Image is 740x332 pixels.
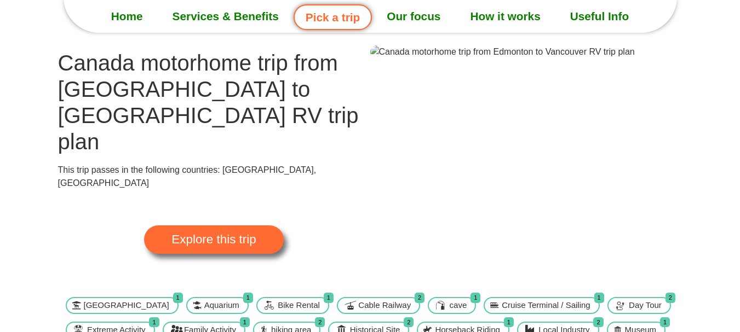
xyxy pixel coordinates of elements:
[555,3,644,30] a: Useful Info
[471,293,480,303] span: 1
[240,317,250,328] span: 1
[355,299,414,312] span: Cable Railway
[58,165,317,188] span: This trip passes in the following countries: [GEOGRAPHIC_DATA], [GEOGRAPHIC_DATA]
[171,234,256,246] span: Explore this trip
[81,299,172,312] span: [GEOGRAPHIC_DATA]
[315,317,325,328] span: 2
[243,293,253,303] span: 1
[594,293,604,303] span: 1
[64,3,677,30] nav: Menu
[455,3,555,30] a: How it works
[593,317,603,328] span: 2
[504,317,514,328] span: 1
[275,299,323,312] span: Bike Rental
[447,299,470,312] span: cave
[666,293,675,303] span: 2
[144,225,283,254] a: Explore this trip
[58,50,370,155] h1: Canada motorhome trip from [GEOGRAPHIC_DATA] to [GEOGRAPHIC_DATA] RV trip plan
[370,45,635,59] img: Canada motorhome trip from Edmonton to Vancouver RV trip plan
[372,3,455,30] a: Our focus
[96,3,158,30] a: Home
[158,3,294,30] a: Services & Benefits
[660,317,670,328] span: 1
[626,299,664,312] span: Day Tour
[324,293,334,303] span: 1
[294,4,372,30] a: Pick a trip
[173,293,183,303] span: 1
[149,317,159,328] span: 1
[404,317,414,328] span: 2
[415,293,425,303] span: 2
[499,299,593,312] span: Cruise Terminal / Sailing
[202,299,242,312] span: Aquarium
